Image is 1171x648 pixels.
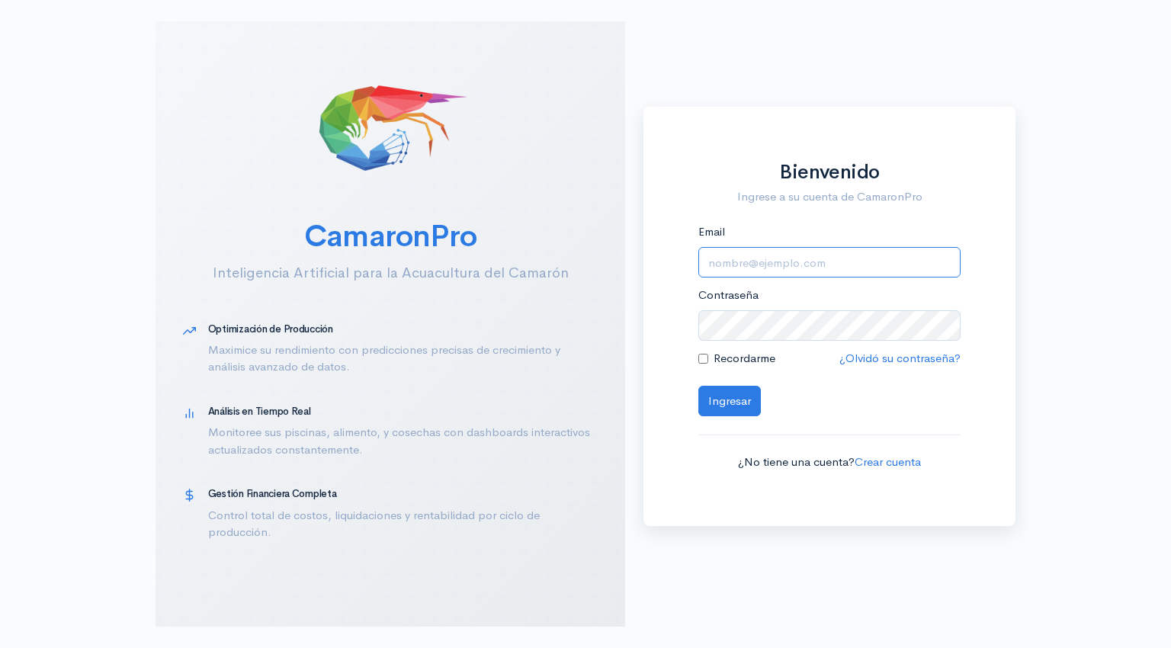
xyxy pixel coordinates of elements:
[698,223,725,241] label: Email
[698,247,961,278] input: nombre@ejemplo.com
[208,406,598,417] h5: Análisis en Tiempo Real
[208,324,598,335] h5: Optimización de Producción
[208,424,598,458] p: Monitoree sus piscinas, alimento, y cosechas con dashboards interactivos actualizados constanteme...
[698,287,759,304] label: Contraseña
[208,342,598,376] p: Maximice su rendimiento con predicciones precisas de crecimiento y análisis avanzado de datos.
[208,507,598,541] p: Control total de costos, liquidaciones y rentabilidad por ciclo de producción.
[698,188,961,206] p: Ingrese a su cuenta de CamaronPro
[183,220,598,253] h2: CamaronPro
[698,162,961,184] h1: Bienvenido
[855,454,921,469] a: Crear cuenta
[698,386,761,417] button: Ingresar
[714,350,775,367] label: Recordarme
[839,351,961,365] a: ¿Olvidó su contraseña?
[183,262,598,284] p: Inteligencia Artificial para la Acuacultura del Camarón
[208,489,598,499] h5: Gestión Financiera Completa
[314,49,467,201] img: CamaronPro Logo
[698,454,961,471] p: ¿No tiene una cuenta?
